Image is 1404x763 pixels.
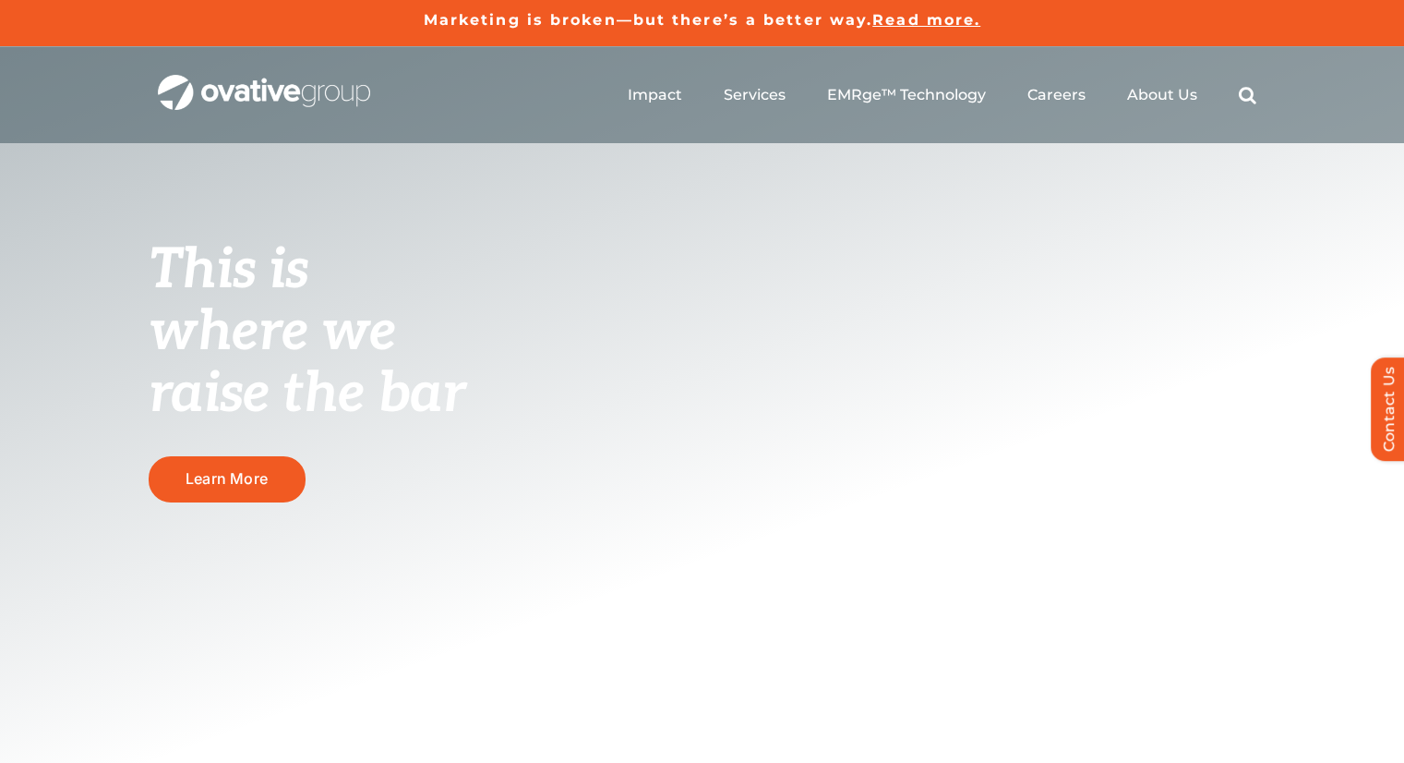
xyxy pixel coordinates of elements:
[149,237,309,304] span: This is
[628,66,1256,125] nav: Menu
[872,11,980,29] a: Read more.
[724,86,786,104] a: Services
[186,470,268,488] span: Learn More
[149,456,306,502] a: Learn More
[1127,86,1197,104] a: About Us
[424,11,873,29] a: Marketing is broken—but there’s a better way.
[827,86,986,104] a: EMRge™ Technology
[149,299,465,428] span: where we raise the bar
[628,86,682,104] a: Impact
[158,73,370,91] a: OG_Full_horizontal_WHT
[1027,86,1086,104] a: Careers
[1239,86,1256,104] a: Search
